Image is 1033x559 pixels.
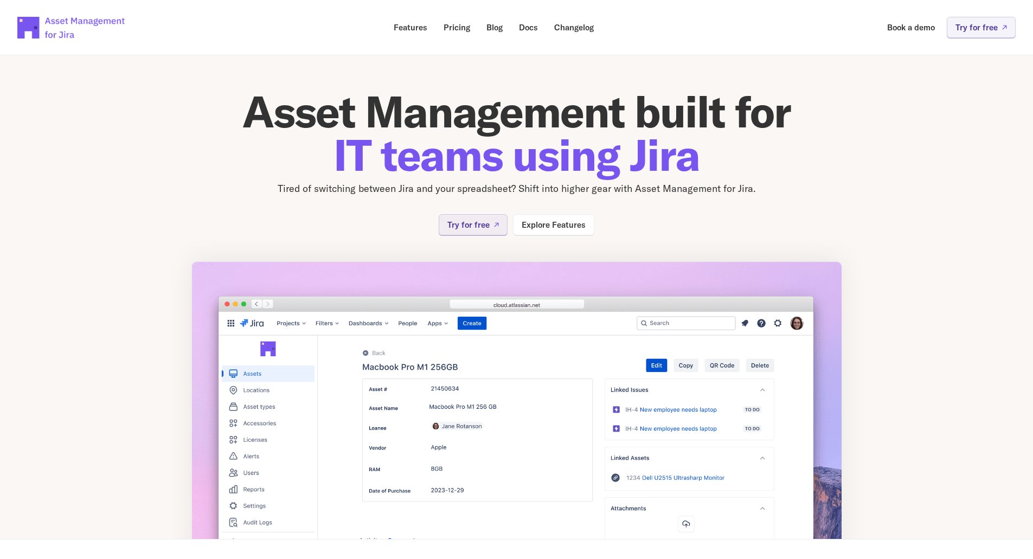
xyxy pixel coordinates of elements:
a: Features [386,17,435,38]
a: Changelog [547,17,601,38]
p: Pricing [444,23,470,31]
p: Docs [519,23,538,31]
p: Features [394,23,427,31]
a: Pricing [436,17,478,38]
p: Changelog [554,23,594,31]
a: Blog [479,17,510,38]
p: Blog [486,23,503,31]
p: Try for free [955,23,998,31]
p: Explore Features [522,221,586,229]
a: Try for free [947,17,1016,38]
h1: Asset Management built for [191,90,842,177]
p: Try for free [447,221,490,229]
p: Book a demo [887,23,935,31]
a: Docs [511,17,546,38]
a: Try for free [439,214,508,235]
a: Explore Features [513,214,594,235]
p: Tired of switching between Jira and your spreadsheet? Shift into higher gear with Asset Managemen... [191,181,842,197]
a: Book a demo [880,17,942,38]
span: IT teams using Jira [333,127,700,182]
